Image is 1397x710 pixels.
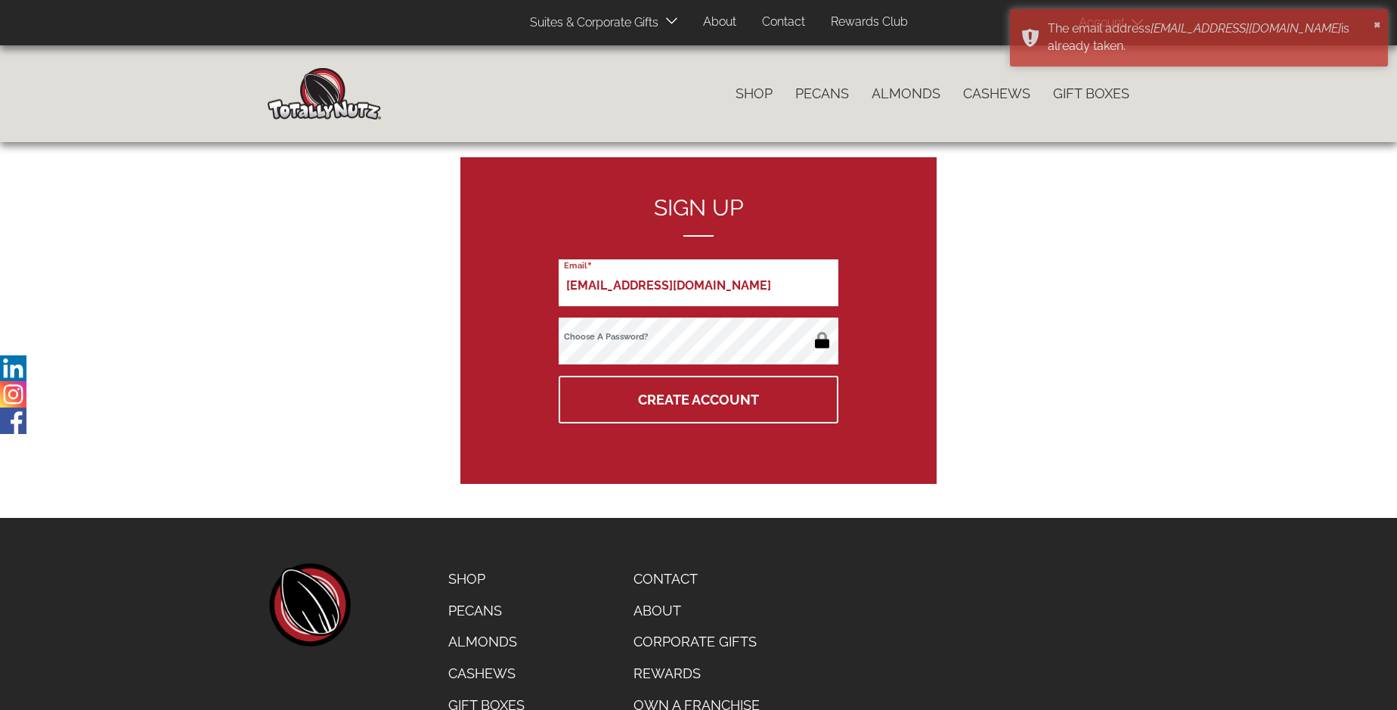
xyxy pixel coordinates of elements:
a: Almonds [437,626,536,658]
a: Shop [724,78,784,110]
a: Cashews [437,658,536,690]
a: Almonds [860,78,952,110]
a: Corporate Gifts [622,626,771,658]
button: × [1374,16,1381,31]
a: About [622,595,771,627]
a: Suites & Corporate Gifts [519,8,663,38]
em: [EMAIL_ADDRESS][DOMAIN_NAME] [1151,21,1341,36]
a: Contact [622,563,771,595]
a: Rewards Club [819,8,919,37]
button: Create Account [559,376,838,423]
img: Home [268,68,381,119]
a: About [692,8,748,37]
a: Gift Boxes [1042,78,1141,110]
a: Rewards [622,658,771,690]
div: The email address is already taken. [1048,20,1369,55]
a: Cashews [952,78,1042,110]
a: Pecans [437,595,536,627]
input: Email [559,259,838,306]
a: Contact [751,8,816,37]
h2: Sign up [559,195,838,237]
a: Shop [437,563,536,595]
a: Pecans [784,78,860,110]
a: home [268,563,351,646]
